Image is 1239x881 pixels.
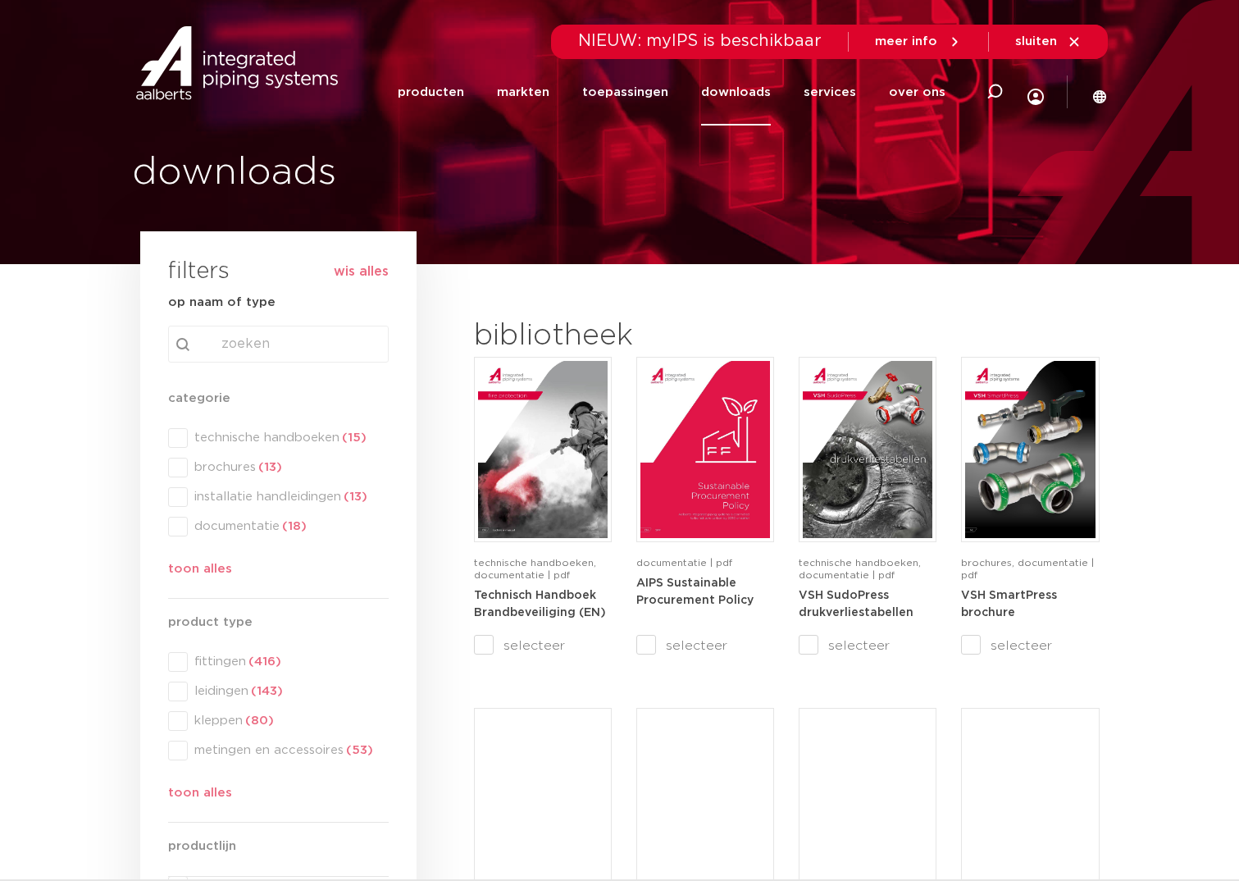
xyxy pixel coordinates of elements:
[497,59,549,126] a: markten
[961,589,1057,619] a: VSH SmartPress brochure
[636,577,754,607] a: AIPS Sustainable Procurement Policy
[474,317,766,356] h2: bibliotheek
[636,558,732,568] span: documentatie | pdf
[582,59,668,126] a: toepassingen
[961,558,1094,580] span: brochures, documentatie | pdf
[474,590,606,619] strong: Technisch Handboek Brandbeveiliging (EN)
[640,361,770,538] img: Aips_A4Sustainable-Procurement-Policy_5011446_EN-pdf.jpg
[474,636,612,655] label: selecteer
[474,558,596,580] span: technische handboeken, documentatie | pdf
[398,59,945,126] nav: Menu
[799,589,913,619] a: VSH SudoPress drukverliestabellen
[132,147,612,199] h1: downloads
[398,59,464,126] a: producten
[636,636,774,655] label: selecteer
[1015,34,1082,49] a: sluiten
[168,253,230,292] h3: filters
[803,361,932,538] img: VSH-SudoPress_A4PLT_5007706_2024-2.0_NL-pdf.jpg
[799,590,913,619] strong: VSH SudoPress drukverliestabellen
[578,33,822,49] span: NIEUW: myIPS is beschikbaar
[889,59,945,126] a: over ons
[1015,35,1057,48] span: sluiten
[478,361,608,538] img: FireProtection_A4TM_5007915_2025_2.0_EN-pdf.jpg
[875,35,937,48] span: meer info
[804,59,856,126] a: services
[1027,54,1044,130] div: my IPS
[961,590,1057,619] strong: VSH SmartPress brochure
[701,59,771,126] a: downloads
[961,636,1099,655] label: selecteer
[875,34,962,49] a: meer info
[799,636,936,655] label: selecteer
[799,558,921,580] span: technische handboeken, documentatie | pdf
[168,296,276,308] strong: op naam of type
[965,361,1095,538] img: VSH-SmartPress_A4Brochure-5008016-2023_2.0_NL-pdf.jpg
[474,589,606,619] a: Technisch Handboek Brandbeveiliging (EN)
